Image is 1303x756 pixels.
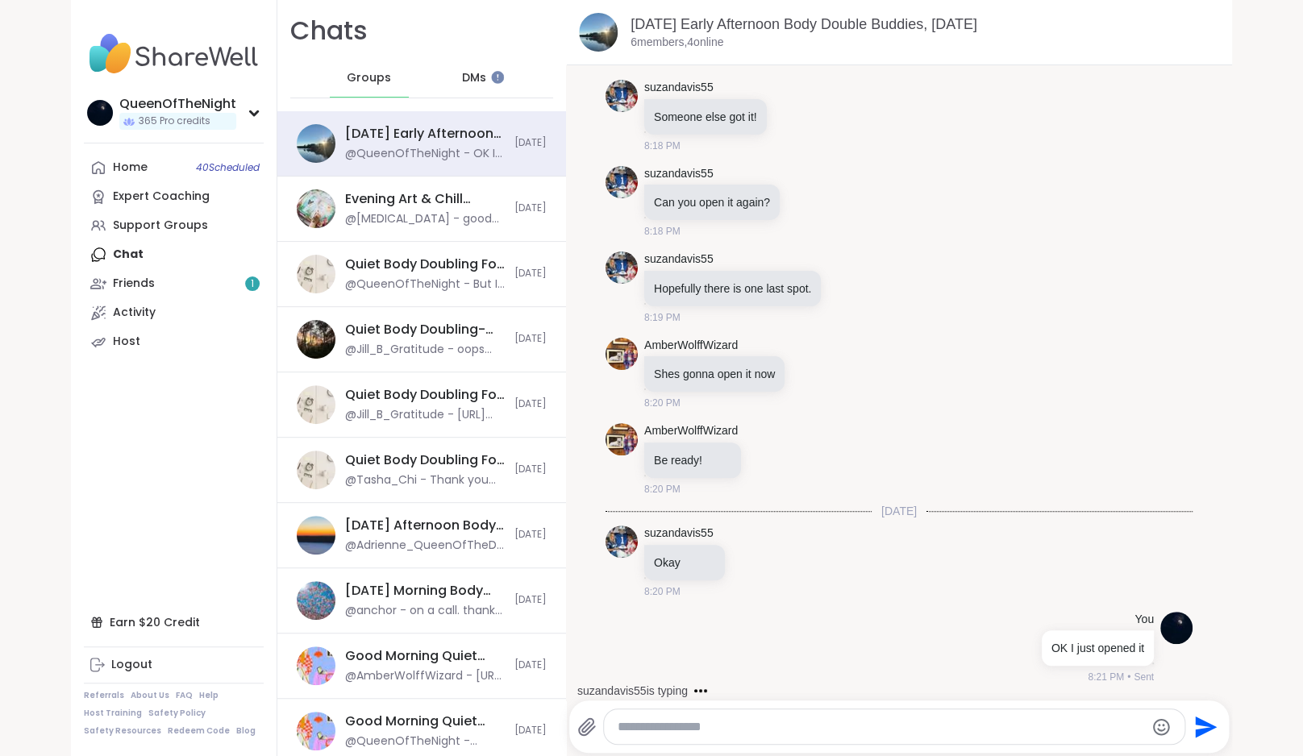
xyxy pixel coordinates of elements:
span: [DATE] [514,201,547,215]
img: Good Morning Quiet Body Doubling For Productivity, Oct 09 [297,646,335,685]
div: Home [113,160,148,176]
div: Quiet Body Doubling For Productivity - [DATE] [345,386,505,404]
span: 8:21 PM [1088,670,1124,684]
img: https://sharewell-space-live.sfo3.digitaloceanspaces.com/user-generated/b29d3971-d29c-45de-9377-2... [606,525,638,558]
div: Host [113,334,140,350]
a: [DATE] Early Afternoon Body Double Buddies, [DATE] [631,16,977,32]
div: @QueenOfTheNight - OK I just opened it [345,146,505,162]
span: [DATE] [514,332,547,346]
img: https://sharewell-space-live.sfo3.digitaloceanspaces.com/user-generated/d7277878-0de6-43a2-a937-4... [1160,612,1193,644]
img: QueenOfTheNight [87,100,113,126]
div: @Tasha_Chi - Thank you for hosting @QueenOfTheNight [345,472,505,488]
span: Groups [347,70,391,86]
a: Help [199,690,219,701]
a: Redeem Code [168,725,230,737]
img: Quiet Body Doubling- Thursday Evening, Oct 09 [297,320,335,359]
img: Good Morning Quiet Body Doubling For Productivity, Oct 09 [297,712,335,750]
div: [DATE] Morning Body Double Buddies, [DATE] [345,582,505,600]
img: Quiet Body Doubling For Productivity - Thursday, Oct 09 [297,451,335,489]
p: OK I just opened it [1051,640,1144,656]
img: https://sharewell-space-live.sfo3.digitaloceanspaces.com/user-generated/9a5601ee-7e1f-42be-b53e-4... [606,338,638,370]
button: Send [1185,708,1222,745]
span: 8:18 PM [644,139,681,153]
span: 1 [251,277,254,291]
div: [DATE] Early Afternoon Body Double Buddies, [DATE] [345,125,505,143]
div: Good Morning Quiet Body Doubling For Productivity, [DATE] [345,712,505,730]
img: https://sharewell-space-live.sfo3.digitaloceanspaces.com/user-generated/9a5601ee-7e1f-42be-b53e-4... [606,423,638,455]
a: About Us [131,690,169,701]
iframe: Spotlight [491,71,504,84]
span: 365 Pro credits [139,114,210,128]
img: Quiet Body Doubling For Productivity - Thursday, Oct 09 [297,255,335,293]
span: Sent [1134,670,1154,684]
a: AmberWolffWizard [644,423,738,439]
p: Someone else got it! [654,109,757,125]
p: Can you open it again? [654,194,770,210]
span: [DATE] [514,267,547,280]
a: Friends1 [84,269,264,298]
a: suzandavis55 [644,525,714,542]
a: AmberWolffWizard [644,338,738,354]
a: Host Training [84,708,142,719]
div: @anchor - on a call. thanks for hosting @AmberWolffWizard [345,603,505,619]
img: https://sharewell-space-live.sfo3.digitaloceanspaces.com/user-generated/b29d3971-d29c-45de-9377-2... [606,166,638,198]
img: Thursday Early Afternoon Body Double Buddies, Oct 09 [297,124,335,163]
div: @QueenOfTheNight - But I am going to finsih it anyways! [345,276,505,293]
span: [DATE] [514,397,547,411]
span: [DATE] [872,503,926,519]
div: Earn $20 Credit [84,608,264,637]
p: Okay [654,555,715,571]
a: suzandavis55 [644,166,714,182]
span: [DATE] [514,463,547,476]
img: https://sharewell-space-live.sfo3.digitaloceanspaces.com/user-generated/b29d3971-d29c-45de-9377-2... [606,80,638,112]
h1: Chats [290,13,368,49]
a: Logout [84,650,264,679]
p: Be ready! [654,452,731,468]
h4: You [1134,612,1154,628]
a: Safety Resources [84,725,161,737]
a: suzandavis55 [644,80,714,96]
span: [DATE] [514,136,547,150]
div: @QueenOfTheNight - stepping out for coffee [345,733,505,750]
a: Expert Coaching [84,182,264,211]
div: @AmberWolffWizard - [URL][DOMAIN_NAME] [345,668,505,684]
a: Safety Policy [148,708,206,719]
p: Hopefully there is one last spot. [654,280,811,297]
span: DMs [462,70,486,86]
a: suzandavis55 [644,251,714,268]
div: Logout [111,657,152,673]
button: Emoji picker [1151,717,1171,737]
a: Home40Scheduled [84,153,264,182]
div: @[MEDICAL_DATA] - good luck with your room! I know that feeling [345,211,505,227]
span: 40 Scheduled [196,161,260,174]
img: Quiet Body Doubling For Productivity - Thursday, Oct 09 [297,385,335,424]
div: Quiet Body Doubling For Productivity - [DATE] [345,255,505,273]
div: Quiet Body Doubling For Productivity - [DATE] [345,451,505,469]
div: @Adrienne_QueenOfTheDawn - Back from lunch. [345,538,505,554]
img: Thursday Afternoon Body Double Buddies, Oct 09 [297,516,335,555]
div: Support Groups [113,218,208,234]
img: ShareWell Nav Logo [84,26,264,82]
a: Support Groups [84,211,264,240]
div: @Jill_B_Gratitude - [URL][DOMAIN_NAME] [345,407,505,423]
div: [DATE] Afternoon Body Double Buddies, [DATE] [345,517,505,534]
a: Referrals [84,690,124,701]
span: 8:20 PM [644,396,681,410]
span: 8:20 PM [644,584,681,599]
a: Activity [84,298,264,327]
img: Thursday Early Afternoon Body Double Buddies, Oct 09 [579,13,618,52]
img: Evening Art & Chill Creative Body Doubling , Oct 09 [297,189,335,228]
span: 8:19 PM [644,310,681,325]
img: https://sharewell-space-live.sfo3.digitaloceanspaces.com/user-generated/b29d3971-d29c-45de-9377-2... [606,251,638,284]
span: 8:20 PM [644,482,681,496]
p: 6 members, 4 online [631,35,723,51]
div: QueenOfTheNight [119,95,236,113]
div: Good Morning Quiet Body Doubling For Productivity, [DATE] [345,647,505,665]
img: Thursday Morning Body Double Buddies, Oct 09 [297,581,335,620]
a: Blog [236,725,256,737]
div: @Jill_B_Gratitude - oops forgot something lol [345,342,505,358]
div: Expert Coaching [113,189,210,205]
div: suzandavis55 is typing [577,683,688,699]
div: Quiet Body Doubling- [DATE] Evening, [DATE] [345,321,505,339]
a: FAQ [176,690,193,701]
